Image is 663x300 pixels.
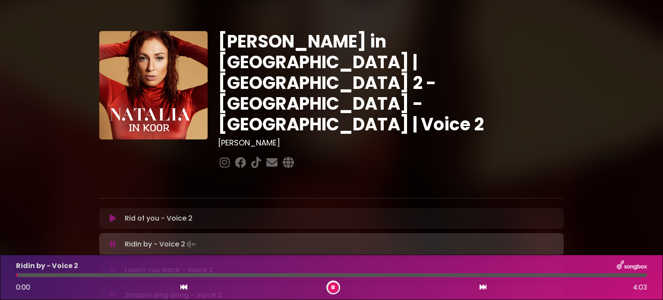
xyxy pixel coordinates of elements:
p: Rid of you - Voice 2 [125,213,193,224]
img: waveform4.gif [185,238,197,250]
p: Ridin by - Voice 2 [16,261,78,271]
img: songbox-logo-white.png [617,260,647,272]
p: Ridin by - Voice 2 [125,238,197,250]
span: 0:00 [16,282,30,292]
span: 4:03 [633,282,647,293]
h3: [PERSON_NAME] [218,138,564,148]
h1: [PERSON_NAME] in [GEOGRAPHIC_DATA] | [GEOGRAPHIC_DATA] 2 - [GEOGRAPHIC_DATA] - [GEOGRAPHIC_DATA] ... [218,31,564,135]
img: YTVS25JmS9CLUqXqkEhs [99,31,208,139]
